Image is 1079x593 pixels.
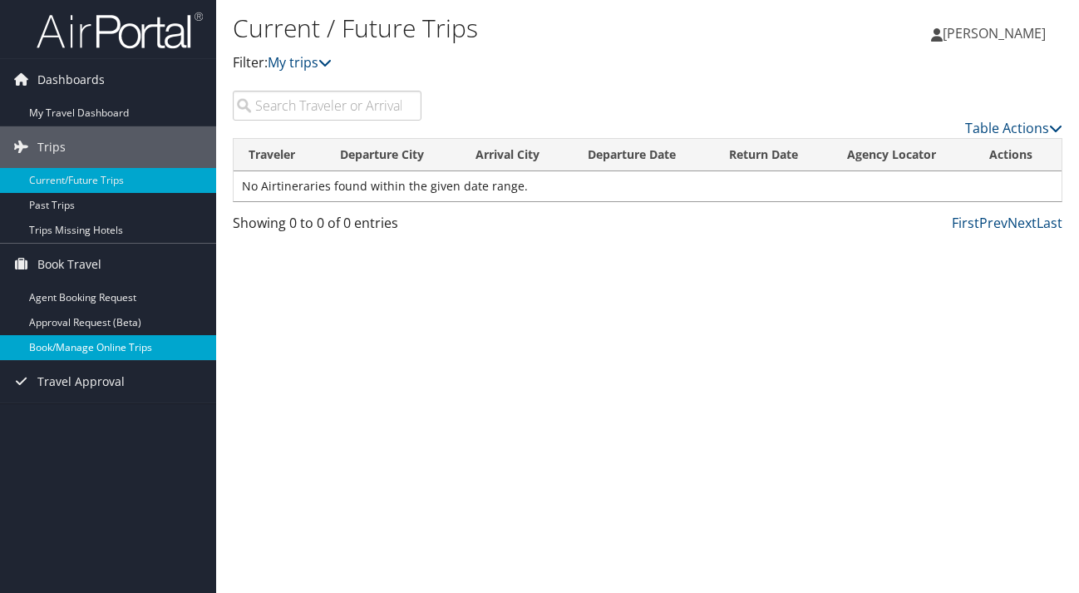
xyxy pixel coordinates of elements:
[268,53,332,72] a: My trips
[233,11,786,46] h1: Current / Future Trips
[37,59,105,101] span: Dashboards
[952,214,979,232] a: First
[37,126,66,168] span: Trips
[233,52,786,74] p: Filter:
[832,139,974,171] th: Agency Locator: activate to sort column ascending
[234,171,1062,201] td: No Airtineraries found within the given date range.
[325,139,461,171] th: Departure City: activate to sort column ascending
[979,214,1008,232] a: Prev
[234,139,325,171] th: Traveler: activate to sort column ascending
[573,139,714,171] th: Departure Date: activate to sort column descending
[1037,214,1062,232] a: Last
[931,8,1062,58] a: [PERSON_NAME]
[461,139,573,171] th: Arrival City: activate to sort column ascending
[1008,214,1037,232] a: Next
[965,119,1062,137] a: Table Actions
[37,361,125,403] span: Travel Approval
[37,244,101,285] span: Book Travel
[714,139,832,171] th: Return Date: activate to sort column ascending
[943,24,1046,42] span: [PERSON_NAME]
[233,213,421,241] div: Showing 0 to 0 of 0 entries
[974,139,1062,171] th: Actions
[37,11,203,50] img: airportal-logo.png
[233,91,421,121] input: Search Traveler or Arrival City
